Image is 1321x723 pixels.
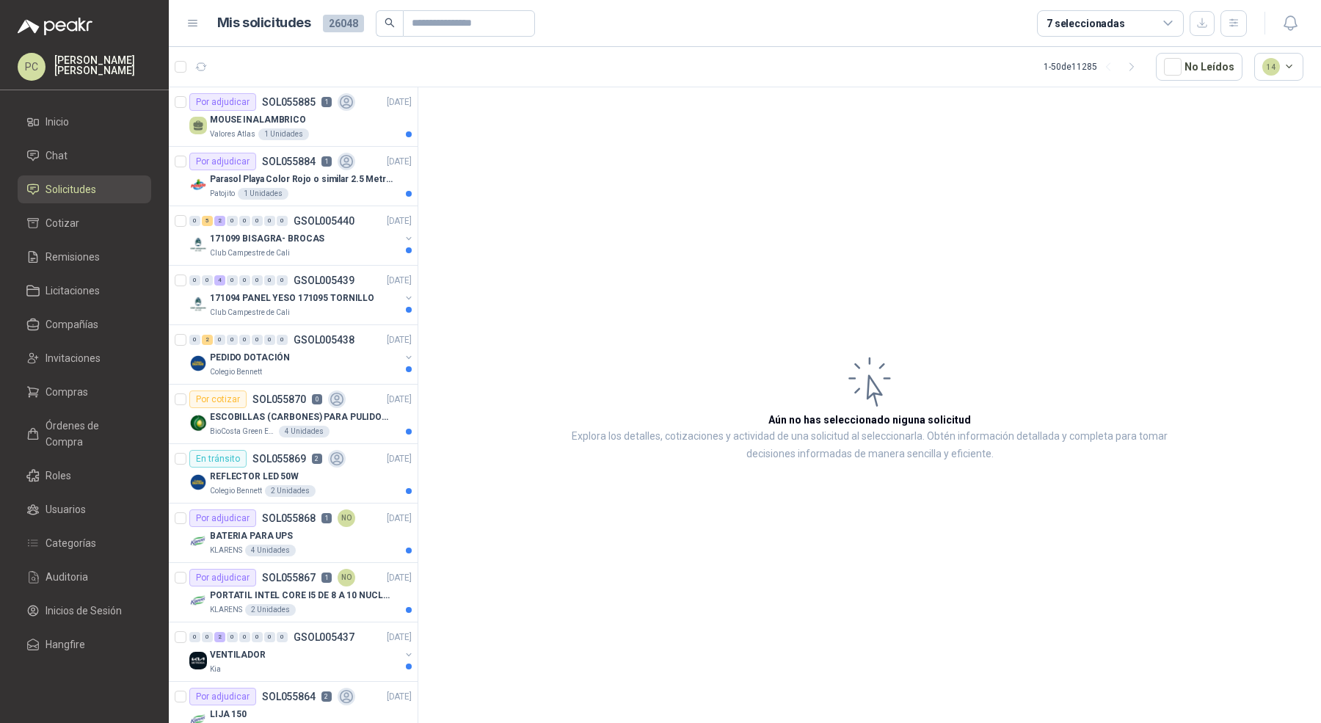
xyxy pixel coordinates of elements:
[321,513,332,523] p: 1
[262,691,316,702] p: SOL055864
[189,295,207,313] img: Company Logo
[46,249,100,265] span: Remisiones
[189,272,415,319] a: 0 0 4 0 0 0 0 0 GSOL005439[DATE] Company Logo171094 PANEL YESO 171095 TORNILLOClub Campestre de Cali
[387,274,412,288] p: [DATE]
[54,55,151,76] p: [PERSON_NAME] [PERSON_NAME]
[189,216,200,226] div: 0
[238,188,288,200] div: 1 Unidades
[46,535,96,551] span: Categorías
[46,181,96,197] span: Solicitudes
[262,573,316,583] p: SOL055867
[321,691,332,702] p: 2
[189,569,256,586] div: Por adjudicar
[239,216,250,226] div: 0
[189,335,200,345] div: 0
[210,128,255,140] p: Valores Atlas
[202,335,213,345] div: 2
[18,310,151,338] a: Compañías
[210,172,393,186] p: Parasol Playa Color Rojo o similar 2.5 Metros Uv+50
[387,155,412,169] p: [DATE]
[210,188,235,200] p: Patojito
[46,384,88,400] span: Compras
[252,216,263,226] div: 0
[294,632,354,642] p: GSOL005437
[210,545,242,556] p: KLARENS
[312,454,322,464] p: 2
[768,412,971,428] h3: Aún no has seleccionado niguna solicitud
[189,212,415,259] a: 0 5 2 0 0 0 0 0 GSOL005440[DATE] Company Logo171099 BISAGRA- BROCASClub Campestre de Cali
[277,216,288,226] div: 0
[210,410,393,424] p: ESCOBILLAS (CARBONES) PARA PULIDORA DEWALT
[18,529,151,557] a: Categorías
[258,128,309,140] div: 1 Unidades
[312,394,322,404] p: 0
[1254,53,1304,81] button: 14
[323,15,364,32] span: 26048
[46,418,137,450] span: Órdenes de Compra
[387,452,412,466] p: [DATE]
[245,604,296,616] div: 2 Unidades
[18,277,151,305] a: Licitaciones
[189,390,247,408] div: Por cotizar
[252,454,306,464] p: SOL055869
[18,108,151,136] a: Inicio
[202,632,213,642] div: 0
[239,275,250,286] div: 0
[210,291,374,305] p: 171094 PANEL YESO 171095 TORNILLO
[239,632,250,642] div: 0
[214,632,225,642] div: 2
[189,355,207,372] img: Company Logo
[1156,53,1242,81] button: No Leídos
[189,414,207,432] img: Company Logo
[387,631,412,644] p: [DATE]
[245,545,296,556] div: 4 Unidades
[18,597,151,625] a: Inicios de Sesión
[46,148,68,164] span: Chat
[46,569,88,585] span: Auditoria
[210,664,221,675] p: Kia
[189,93,256,111] div: Por adjudicar
[321,97,332,107] p: 1
[264,216,275,226] div: 0
[321,156,332,167] p: 1
[202,275,213,286] div: 0
[46,283,100,299] span: Licitaciones
[264,275,275,286] div: 0
[202,216,213,226] div: 5
[18,462,151,490] a: Roles
[338,509,355,527] div: NO
[210,113,306,127] p: MOUSE INALAMBRICO
[210,232,324,246] p: 171099 BISAGRA- BROCAS
[18,495,151,523] a: Usuarios
[210,485,262,497] p: Colegio Bennett
[294,216,354,226] p: GSOL005440
[210,247,290,259] p: Club Campestre de Cali
[169,87,418,147] a: Por adjudicarSOL0558851[DATE] MOUSE INALAMBRICOValores Atlas1 Unidades
[169,504,418,563] a: Por adjudicarSOL0558681NO[DATE] Company LogoBATERIA PARA UPSKLARENS4 Unidades
[18,378,151,406] a: Compras
[264,632,275,642] div: 0
[189,176,207,194] img: Company Logo
[189,632,200,642] div: 0
[294,275,354,286] p: GSOL005439
[46,215,79,231] span: Cotizar
[18,344,151,372] a: Invitaciones
[46,350,101,366] span: Invitaciones
[252,335,263,345] div: 0
[189,331,415,378] a: 0 2 0 0 0 0 0 0 GSOL005438[DATE] Company LogoPEDIDO DOTACIÓNColegio Bennett
[265,485,316,497] div: 2 Unidades
[18,563,151,591] a: Auditoria
[210,648,266,662] p: VENTILADOR
[262,513,316,523] p: SOL055868
[189,450,247,468] div: En tránsito
[189,153,256,170] div: Por adjudicar
[252,394,306,404] p: SOL055870
[214,275,225,286] div: 4
[189,236,207,253] img: Company Logo
[18,412,151,456] a: Órdenes de Compra
[210,529,293,543] p: BATERIA PARA UPS
[189,652,207,669] img: Company Logo
[46,316,98,333] span: Compañías
[387,214,412,228] p: [DATE]
[387,333,412,347] p: [DATE]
